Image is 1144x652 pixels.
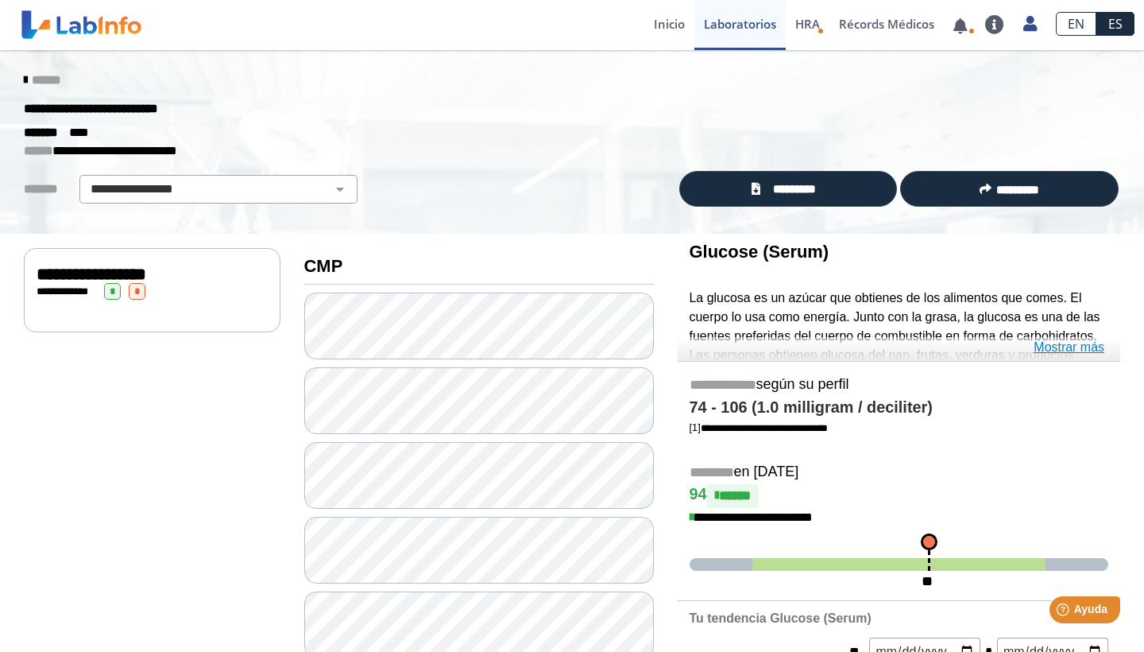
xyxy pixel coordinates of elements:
b: CMP [304,256,343,276]
a: EN [1056,12,1096,36]
a: ES [1096,12,1134,36]
p: La glucosa es un azúcar que obtienes de los alimentos que comes. El cuerpo lo usa como energía. J... [690,289,1109,440]
b: Glucose (Serum) [690,242,829,262]
h5: según su perfil [690,376,1109,394]
h5: en [DATE] [690,464,1109,482]
h4: 94 [690,484,1109,508]
span: HRA [795,16,820,32]
b: Tu tendencia Glucose (Serum) [690,611,872,625]
a: [1] [690,421,828,433]
iframe: Help widget launcher [1003,590,1127,635]
h4: 74 - 106 (1.0 milligram / deciliter) [690,398,1109,417]
a: Mostrar más [1034,338,1104,357]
